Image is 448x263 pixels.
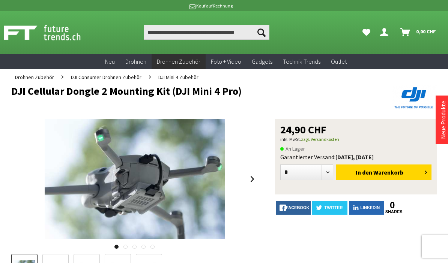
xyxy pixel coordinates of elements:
div: Garantierter Versand: [280,153,431,161]
span: LinkedIn [360,205,380,210]
span: DJI Mini 4 Zubehör [158,74,198,81]
a: Warenkorb [397,25,440,40]
a: Meine Favoriten [359,25,374,40]
a: DJI Mini 4 Zubehör [155,69,202,85]
span: Foto + Video [211,58,241,65]
span: Drohnen [125,58,146,65]
p: inkl. MwSt. [280,135,431,144]
a: Neue Produkte [439,101,447,139]
h1: DJI Cellular Dongle 2 Mounting Kit (DJI Mini 4 Pro) [11,85,352,97]
span: Technik-Trends [283,58,320,65]
img: Shop Futuretrends - zur Startseite wechseln [4,23,97,42]
a: facebook [276,201,311,215]
span: Neu [105,58,115,65]
button: Suchen [254,25,269,40]
span: DJI Consumer Drohnen Zubehör [71,74,141,81]
a: Dein Konto [377,25,394,40]
a: Drohnen Zubehör [11,69,58,85]
span: facebook [286,205,309,210]
span: Gadgets [252,58,272,65]
span: Warenkorb [373,169,403,176]
a: Neu [100,54,120,69]
span: Drohnen Zubehör [15,74,54,81]
span: An Lager [280,144,305,153]
a: shares [385,209,400,214]
a: Drohnen Zubehör [152,54,206,69]
img: DJI Cellular Dongle 2 Mounting Kit (DJI Mini 4 Pro) [45,119,225,239]
span: Drohnen Zubehör [157,58,200,65]
a: DJI Consumer Drohnen Zubehör [67,69,145,85]
a: zzgl. Versandkosten [301,136,339,142]
img: DJI [392,85,437,110]
a: 0 [385,201,400,209]
span: 0,00 CHF [416,25,436,37]
b: [DATE], [DATE] [335,153,374,161]
a: Outlet [326,54,352,69]
a: Foto + Video [206,54,247,69]
span: Outlet [331,58,347,65]
a: Drohnen [120,54,152,69]
a: LinkedIn [349,201,384,215]
a: Technik-Trends [278,54,326,69]
span: twitter [324,205,343,210]
a: twitter [312,201,347,215]
span: 24,90 CHF [280,124,326,135]
input: Produkt, Marke, Kategorie, EAN, Artikelnummer… [144,25,269,40]
button: In den Warenkorb [336,164,431,180]
a: Gadgets [247,54,278,69]
span: In den [356,169,372,176]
